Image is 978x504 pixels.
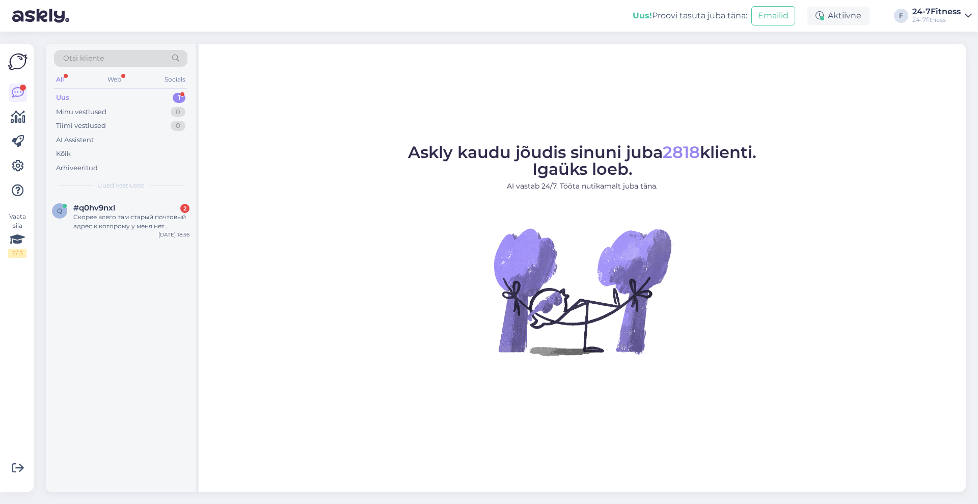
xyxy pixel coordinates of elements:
[56,135,94,145] div: AI Assistent
[63,53,104,64] span: Otsi kliente
[491,200,674,383] img: No Chat active
[171,107,185,117] div: 0
[912,8,961,16] div: 24-7Fitness
[663,142,700,162] span: 2818
[180,204,189,213] div: 2
[173,93,185,103] div: 1
[56,107,106,117] div: Minu vestlused
[912,16,961,24] div: 24-7fitness
[171,121,185,131] div: 0
[8,249,26,258] div: 2 / 3
[97,181,145,190] span: Uued vestlused
[633,10,747,22] div: Proovi tasuta juba täna:
[8,212,26,258] div: Vaata siia
[105,73,123,86] div: Web
[912,8,972,24] a: 24-7Fitness24-7fitness
[162,73,187,86] div: Socials
[408,181,756,192] p: AI vastab 24/7. Tööta nutikamalt juba täna.
[56,93,69,103] div: Uus
[57,207,62,215] span: q
[73,213,189,231] div: Скорее всего там старый почтовый адрес к которому у меня нет доступа
[633,11,652,20] b: Uus!
[8,52,28,71] img: Askly Logo
[73,203,115,213] span: #q0hv9nxl
[56,149,71,159] div: Kõik
[807,7,870,25] div: Aktiivne
[56,163,98,173] div: Arhiveeritud
[751,6,795,25] button: Emailid
[56,121,106,131] div: Tiimi vestlused
[894,9,908,23] div: F
[408,142,756,179] span: Askly kaudu jõudis sinuni juba klienti. Igaüks loeb.
[158,231,189,238] div: [DATE] 18:56
[54,73,66,86] div: All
